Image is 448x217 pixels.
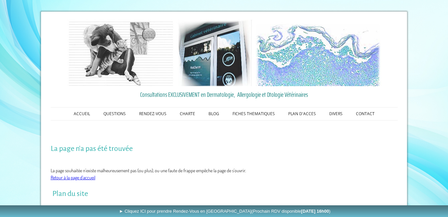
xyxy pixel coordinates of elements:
a: PLAN D'ACCES [282,107,323,120]
a: Consultations EXCLUSIVEMENT en Dermatologie, Allergologie et Otologie Vétérinaires [52,89,396,99]
span: ► Cliquez ICI pour prendre Rendez-Vous en [GEOGRAPHIC_DATA] [119,209,331,214]
a: ACCUEIL [67,107,97,120]
h1: La page n'a pas été trouvée [51,143,398,155]
a: FICHES THEMATIQUES [226,107,282,120]
a: RENDEZ-VOUS [132,107,173,120]
a: DIVERS [323,107,349,120]
a: CHARTE [173,107,202,120]
p: La page souhaitée n'existe malheureusement pas (ou plus), ou une faute de frappe empêche la page ... [51,167,398,174]
h1: Plan du site [51,188,398,200]
a: BLOG [202,107,226,120]
a: Retour à la page d'accueil [51,175,95,180]
span: (Prochain RDV disponible ) [252,209,331,214]
b: [DATE] 16h00 [301,209,329,214]
a: CONTACT [349,107,381,120]
a: QUESTIONS [97,107,132,120]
